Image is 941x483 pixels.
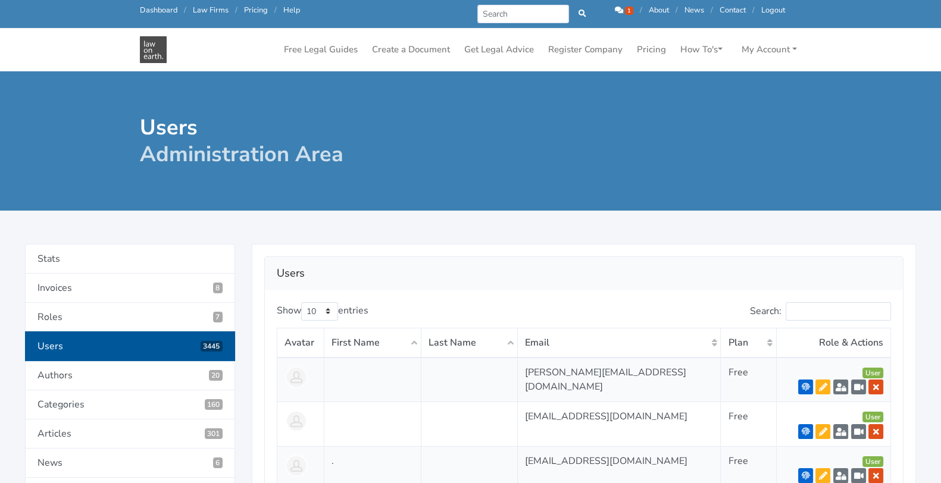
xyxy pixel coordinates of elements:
span: / [676,5,678,15]
a: Invoices8 [25,274,235,303]
a: Help [283,5,300,15]
a: Roles7 [25,303,235,332]
td: Free [721,402,777,447]
img: Law On Earth [140,36,167,63]
th: Last Name: activate to sort column ascending [421,328,517,357]
a: Free Legal Guides [279,38,362,61]
span: / [274,5,277,15]
span: / [235,5,237,15]
h1: Users [140,114,462,168]
a: Dashboard [140,5,177,15]
select: Showentries [301,302,338,321]
td: Free [721,357,777,402]
a: Pricing [632,38,671,61]
a: About [649,5,669,15]
span: Administration Area [140,140,343,169]
a: Articles [25,419,235,448]
a: My Account [737,38,802,61]
span: User [862,456,883,467]
a: Law Firms [193,5,229,15]
th: Plan: activate to sort column ascending [721,328,777,357]
span: 3445 [201,341,223,352]
span: 8 [213,283,223,293]
a: Contact [720,5,746,15]
input: Search [477,5,570,23]
th: Email: activate to sort column ascending [517,328,721,357]
span: 1 [625,7,633,15]
span: / [640,5,642,15]
a: How To's [676,38,727,61]
a: Stats [25,244,235,274]
span: 160 [205,399,223,410]
a: News [684,5,704,15]
span: / [184,5,186,15]
span: 6 [213,457,223,468]
a: Categories160 [25,390,235,419]
span: User [862,368,883,378]
a: Register Company [543,38,627,61]
span: / [752,5,755,15]
a: Pricing [244,5,268,15]
a: Logout [761,5,785,15]
span: 7 [213,312,223,322]
th: First Name: activate to sort column descending [324,328,421,357]
a: News [25,448,235,478]
a: Get Legal Advice [459,38,539,61]
span: 301 [205,428,223,439]
span: / [711,5,713,15]
a: Users3445 [25,331,235,361]
th: Avatar [277,328,324,357]
label: Show entries [277,302,368,321]
label: Search: [750,302,891,321]
a: Create a Document [367,38,455,61]
input: Search: [786,302,891,321]
td: [EMAIL_ADDRESS][DOMAIN_NAME] [517,402,721,447]
a: 1 [615,5,635,15]
span: User [862,412,883,422]
a: Authors20 [25,361,235,390]
h2: Users [277,264,891,283]
td: [PERSON_NAME][EMAIL_ADDRESS][DOMAIN_NAME] [517,357,721,402]
span: 20 [209,370,223,381]
th: Role &amp; Actions [777,328,891,357]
